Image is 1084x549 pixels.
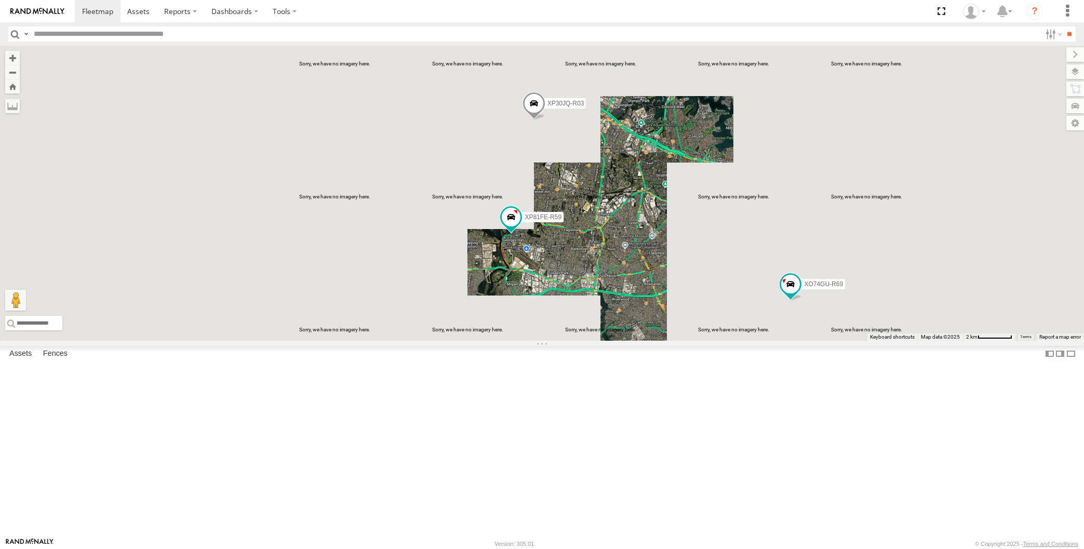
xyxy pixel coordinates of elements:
[1066,346,1076,361] label: Hide Summary Table
[1021,335,1032,339] a: Terms
[5,290,26,311] button: Drag Pegman onto the map to open Street View
[5,99,20,113] label: Measure
[975,541,1078,547] div: © Copyright 2025 -
[804,281,843,288] span: XO74GU-R69
[1039,334,1081,340] a: Report a map error
[1066,116,1084,130] label: Map Settings
[870,333,915,341] button: Keyboard shortcuts
[5,79,20,93] button: Zoom Home
[1055,346,1065,361] label: Dock Summary Table to the Right
[5,51,20,65] button: Zoom in
[547,100,584,108] span: XP30JQ-R03
[966,334,978,340] span: 2 km
[494,541,534,547] div: Version: 305.01
[963,333,1015,341] button: Map Scale: 2 km per 63 pixels
[1041,26,1064,42] label: Search Filter Options
[921,334,960,340] span: Map data ©2025
[38,346,73,361] label: Fences
[5,65,20,79] button: Zoom out
[525,213,561,221] span: XP81FE-R59
[22,26,30,42] label: Search Query
[1026,3,1043,20] i: ?
[10,8,64,15] img: rand-logo.svg
[1045,346,1055,361] label: Dock Summary Table to the Left
[959,4,989,19] div: Quang MAC
[4,346,37,361] label: Assets
[6,539,53,549] a: Visit our Website
[1023,541,1078,547] a: Terms and Conditions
